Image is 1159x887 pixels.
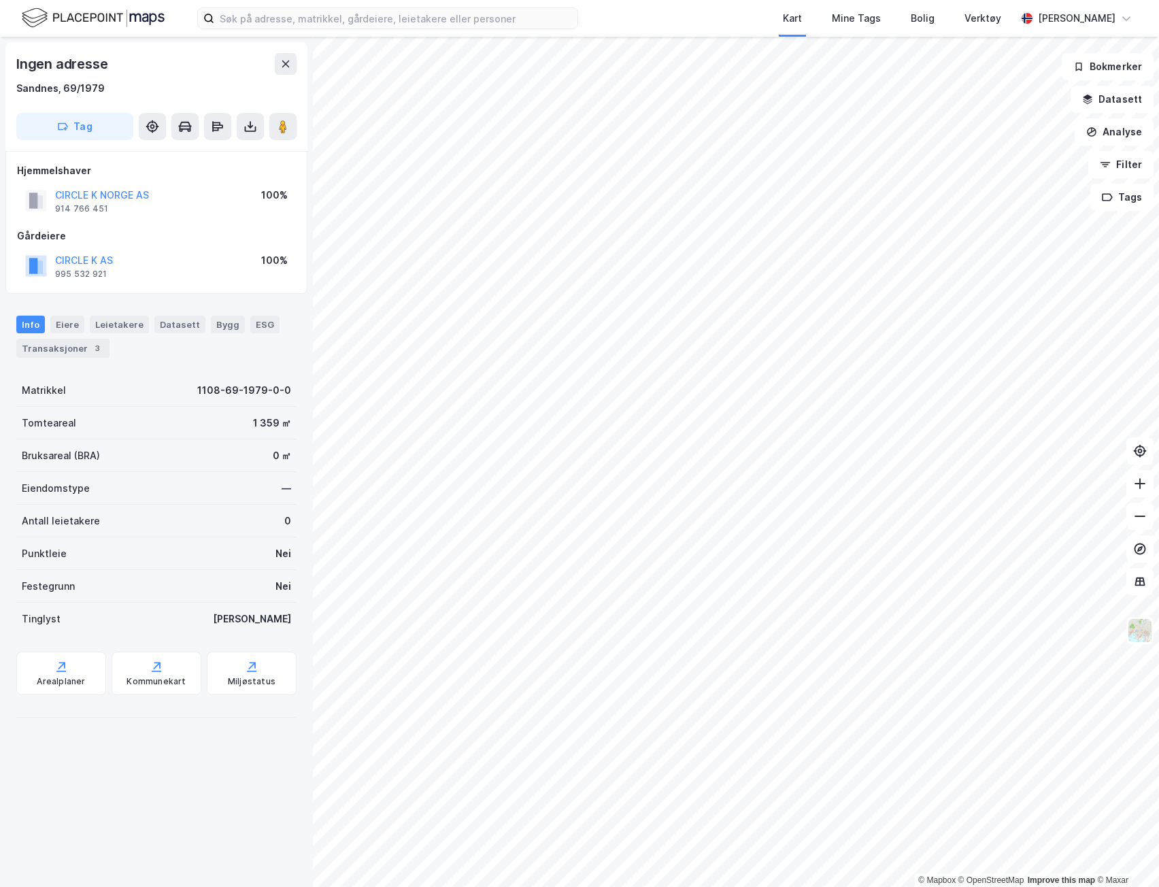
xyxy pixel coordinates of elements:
div: Eiendomstype [22,480,90,497]
div: Ingen adresse [16,53,110,75]
div: Tinglyst [22,611,61,627]
div: Hjemmelshaver [17,163,296,179]
div: 995 532 921 [55,269,107,280]
div: Kart [783,10,802,27]
div: Antall leietakere [22,513,100,529]
button: Tags [1090,184,1154,211]
a: OpenStreetMap [958,875,1024,885]
div: 914 766 451 [55,203,108,214]
button: Datasett [1071,86,1154,113]
div: Verktøy [964,10,1001,27]
div: Transaksjoner [16,339,110,358]
div: Gårdeiere [17,228,296,244]
div: 100% [261,252,288,269]
iframe: Chat Widget [1091,822,1159,887]
div: Matrikkel [22,382,66,399]
button: Tag [16,113,133,140]
button: Filter [1088,151,1154,178]
div: Eiere [50,316,84,333]
div: Festegrunn [22,578,75,595]
input: Søk på adresse, matrikkel, gårdeiere, leietakere eller personer [214,8,577,29]
div: 100% [261,187,288,203]
div: Bolig [911,10,935,27]
div: — [282,480,291,497]
div: Kontrollprogram for chat [1091,822,1159,887]
button: Bokmerker [1062,53,1154,80]
a: Mapbox [918,875,956,885]
div: 1 359 ㎡ [253,415,291,431]
div: Datasett [154,316,205,333]
button: Analyse [1075,118,1154,146]
div: [PERSON_NAME] [1038,10,1115,27]
a: Improve this map [1028,875,1095,885]
div: Punktleie [22,546,67,562]
div: 0 [284,513,291,529]
img: logo.f888ab2527a4732fd821a326f86c7f29.svg [22,6,165,30]
div: Nei [275,546,291,562]
div: Kommunekart [127,676,186,687]
div: Tomteareal [22,415,76,431]
img: Z [1127,618,1153,643]
div: Mine Tags [832,10,881,27]
div: [PERSON_NAME] [213,611,291,627]
div: 0 ㎡ [273,448,291,464]
div: Sandnes, 69/1979 [16,80,105,97]
div: Miljøstatus [228,676,275,687]
div: Nei [275,578,291,595]
div: 1108-69-1979-0-0 [197,382,291,399]
div: ESG [250,316,280,333]
div: 3 [90,341,104,355]
div: Bygg [211,316,245,333]
div: Leietakere [90,316,149,333]
div: Arealplaner [37,676,85,687]
div: Info [16,316,45,333]
div: Bruksareal (BRA) [22,448,100,464]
